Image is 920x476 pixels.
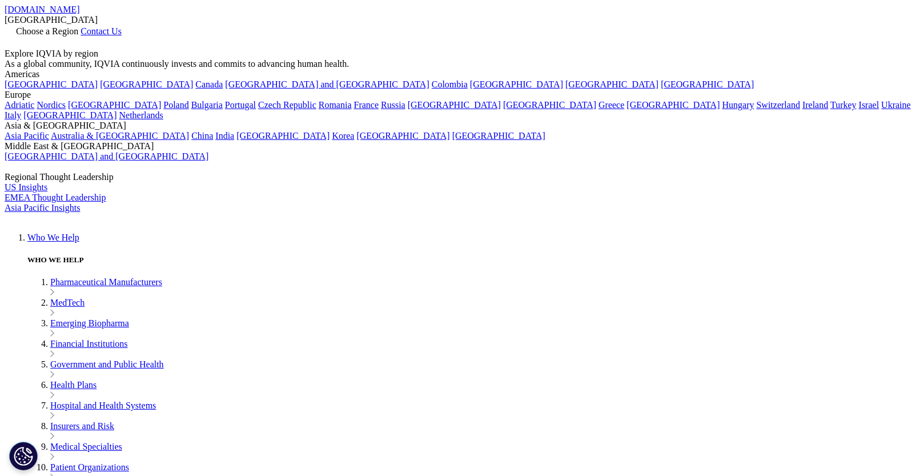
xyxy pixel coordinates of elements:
[5,79,98,89] a: [GEOGRAPHIC_DATA]
[881,100,911,110] a: Ukraine
[27,255,915,265] h5: WHO WE HELP
[661,79,754,89] a: [GEOGRAPHIC_DATA]
[23,110,116,120] a: [GEOGRAPHIC_DATA]
[5,110,21,120] a: Italy
[5,151,208,161] a: [GEOGRAPHIC_DATA] and [GEOGRAPHIC_DATA]
[191,100,223,110] a: Bulgaria
[50,401,156,410] a: Hospital and Health Systems
[195,79,223,89] a: Canada
[27,233,79,242] a: Who We Help
[191,131,213,141] a: China
[756,100,800,110] a: Switzerland
[50,339,128,349] a: Financial Institutions
[5,193,106,202] a: EMEA Thought Leadership
[50,421,114,431] a: Insurers and Risk
[37,100,66,110] a: Nordics
[5,90,915,100] div: Europe
[830,100,857,110] a: Turkey
[50,277,162,287] a: Pharmaceutical Manufacturers
[50,359,164,369] a: Government and Public Health
[626,100,720,110] a: [GEOGRAPHIC_DATA]
[503,100,596,110] a: [GEOGRAPHIC_DATA]
[470,79,563,89] a: [GEOGRAPHIC_DATA]
[68,100,161,110] a: [GEOGRAPHIC_DATA]
[9,442,38,470] button: Cookies Settings
[236,131,330,141] a: [GEOGRAPHIC_DATA]
[5,100,34,110] a: Adriatic
[5,49,915,59] div: Explore IQVIA by region
[432,79,468,89] a: Colombia
[5,172,915,182] div: Regional Thought Leadership
[802,100,828,110] a: Ireland
[5,69,915,79] div: Americas
[5,121,915,131] div: Asia & [GEOGRAPHIC_DATA]
[225,79,429,89] a: [GEOGRAPHIC_DATA] and [GEOGRAPHIC_DATA]
[5,182,47,192] a: US Insights
[81,26,122,36] a: Contact Us
[598,100,624,110] a: Greece
[50,442,122,451] a: Medical Specialties
[565,79,658,89] a: [GEOGRAPHIC_DATA]
[51,131,189,141] a: Australia & [GEOGRAPHIC_DATA]
[16,26,78,36] span: Choose a Region
[50,462,129,472] a: Patient Organizations
[452,131,545,141] a: [GEOGRAPHIC_DATA]
[859,100,879,110] a: Israel
[5,15,915,25] div: [GEOGRAPHIC_DATA]
[215,131,234,141] a: India
[356,131,449,141] a: [GEOGRAPHIC_DATA]
[5,59,915,69] div: As a global community, IQVIA continuously invests and commits to advancing human health.
[5,5,80,14] a: [DOMAIN_NAME]
[722,100,754,110] a: Hungary
[258,100,316,110] a: Czech Republic
[5,203,80,213] a: Asia Pacific Insights
[50,318,129,328] a: Emerging Biopharma
[100,79,193,89] a: [GEOGRAPHIC_DATA]
[5,131,49,141] a: Asia Pacific
[319,100,352,110] a: Romania
[5,141,915,151] div: Middle East & [GEOGRAPHIC_DATA]
[50,380,97,390] a: Health Plans
[119,110,163,120] a: Netherlands
[163,100,188,110] a: Poland
[408,100,501,110] a: [GEOGRAPHIC_DATA]
[332,131,354,141] a: Korea
[50,298,85,307] a: MedTech
[381,100,405,110] a: Russia
[225,100,256,110] a: Portugal
[354,100,379,110] a: France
